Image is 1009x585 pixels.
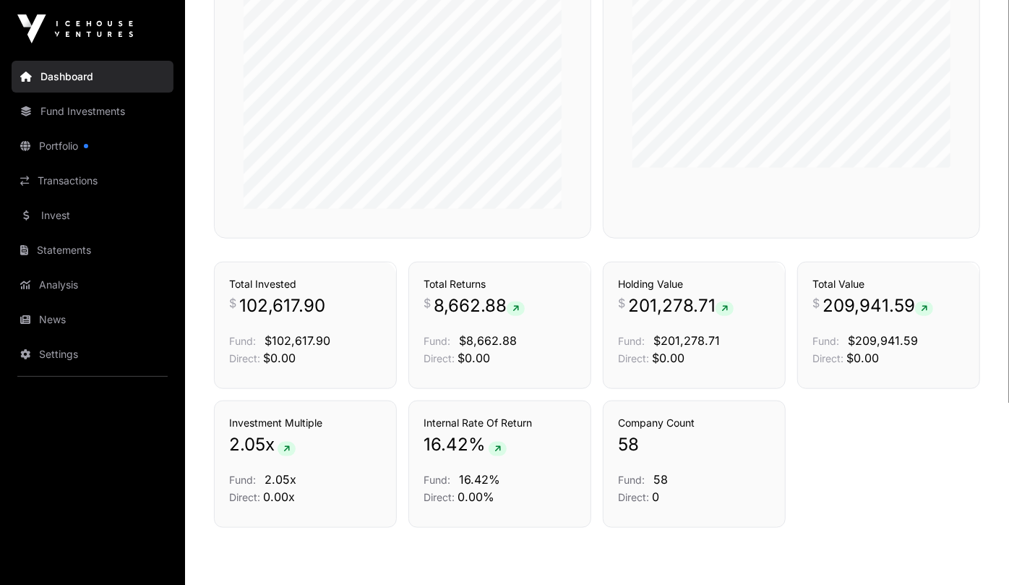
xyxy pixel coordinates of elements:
span: Direct: [618,352,649,364]
span: Direct: [424,352,455,364]
img: Icehouse Ventures Logo [17,14,133,43]
span: % [468,433,486,456]
a: Dashboard [12,61,173,93]
a: Analysis [12,269,173,301]
span: Direct: [618,491,649,503]
span: Direct: [229,491,260,503]
h3: Total Returns [424,277,576,291]
a: News [12,304,173,336]
h3: Company Count [618,416,770,430]
span: $ [618,294,625,312]
span: 0.00% [458,490,494,504]
span: $0.00 [263,351,296,365]
span: Direct: [812,352,843,364]
span: 16.42 [424,433,468,456]
span: $ [812,294,820,312]
a: Statements [12,234,173,266]
span: Fund: [229,335,256,347]
span: 0 [652,490,659,504]
span: 201,278.71 [628,294,734,317]
span: $ [229,294,236,312]
span: 2.05 [229,433,265,456]
span: 58 [618,433,639,456]
a: Fund Investments [12,95,173,127]
span: 58 [653,472,668,487]
span: Fund: [424,474,450,486]
span: $201,278.71 [653,333,720,348]
h3: Holding Value [618,277,770,291]
h3: Investment Multiple [229,416,382,430]
span: 102,617.90 [239,294,325,317]
span: $0.00 [652,351,684,365]
h3: Total Value [812,277,965,291]
span: 8,662.88 [434,294,525,317]
span: Fund: [618,335,645,347]
span: 2.05x [265,472,296,487]
span: Fund: [618,474,645,486]
iframe: Chat Widget [937,516,1009,585]
a: Settings [12,338,173,370]
span: 209,941.59 [823,294,933,317]
span: Fund: [812,335,839,347]
span: $0.00 [846,351,879,365]
span: Direct: [229,352,260,364]
h3: Internal Rate Of Return [424,416,576,430]
span: $ [424,294,431,312]
a: Invest [12,200,173,231]
h3: Total Invested [229,277,382,291]
span: $8,662.88 [459,333,517,348]
span: 16.42% [459,472,500,487]
span: x [265,433,275,456]
span: $102,617.90 [265,333,330,348]
span: 0.00x [263,490,295,504]
span: $0.00 [458,351,490,365]
a: Portfolio [12,130,173,162]
span: Fund: [229,474,256,486]
span: Direct: [424,491,455,503]
span: $209,941.59 [848,333,918,348]
span: Fund: [424,335,450,347]
a: Transactions [12,165,173,197]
